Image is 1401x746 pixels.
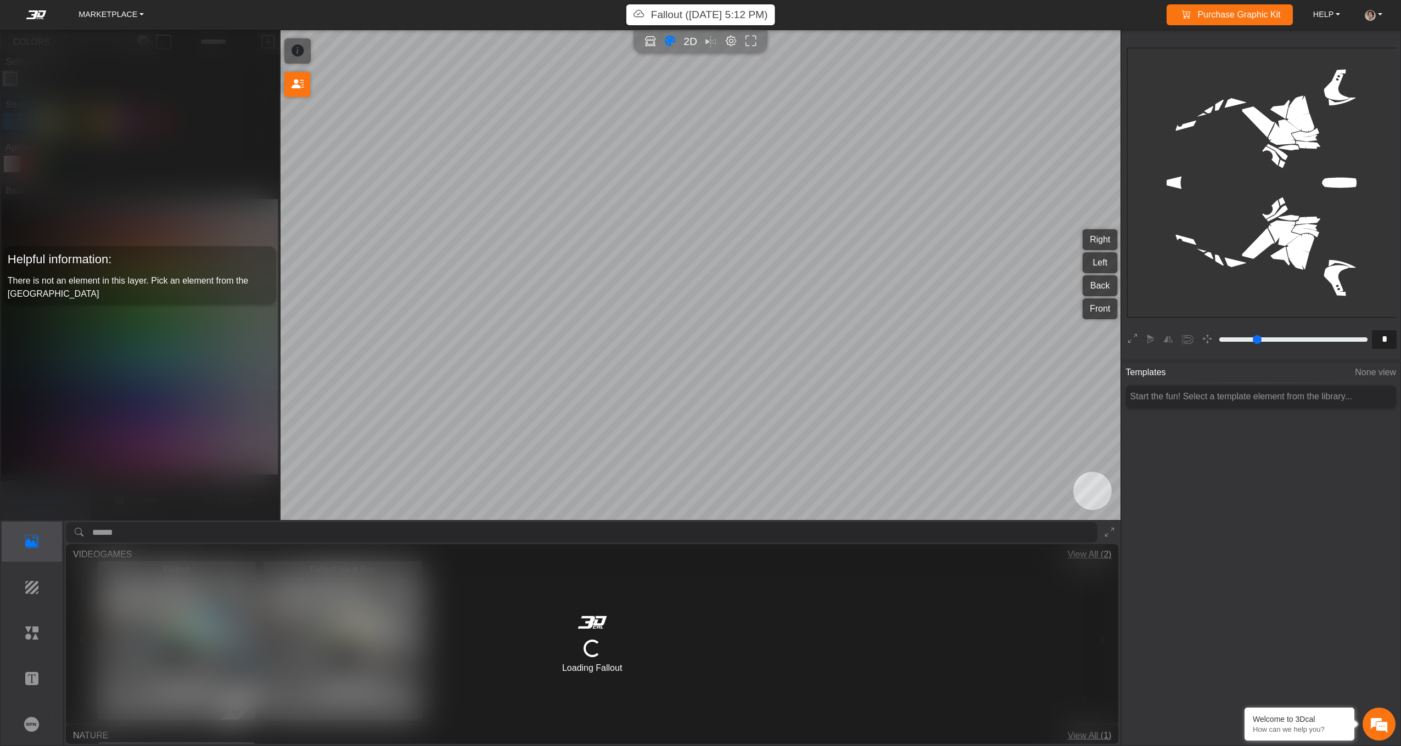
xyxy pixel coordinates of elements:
[662,34,678,50] button: Color tool
[723,34,739,50] button: Editor settings
[1309,5,1344,25] a: HELP
[1083,298,1117,319] button: Front
[642,34,658,50] button: Open in Showroom
[5,343,74,351] span: Conversation
[682,34,698,50] button: 2D
[1101,522,1118,542] button: Expand Library
[74,5,148,25] a: MARKETPLACE
[562,662,622,675] p: Loading Fallout
[8,276,248,298] span: There is not an element in this layer. Pick an element from the [GEOGRAPHIC_DATA]
[651,7,767,23] p: Fallout (Sep 16, 2025, 5:12:16 PM)
[180,5,206,32] div: Minimize live chat window
[626,4,775,25] button: Fallout ([DATE] 5:12 PM)
[5,286,209,324] textarea: Type your message and hit 'Enter'
[1130,392,1352,401] span: Start the fun! Select a template element from the library...
[8,250,273,269] h5: Helpful information:
[1126,363,1166,383] span: Templates
[12,56,29,73] div: Navigation go back
[141,324,209,358] div: Articles
[1253,715,1346,724] div: Welcome to 3Dcal
[74,58,201,72] div: Chat with us now
[1083,275,1117,296] button: Back
[743,34,759,50] button: Full screen
[64,129,152,233] span: We're online!
[74,324,142,358] div: FAQs
[1355,363,1396,383] span: None view
[683,36,697,47] span: 2D
[1175,4,1285,25] a: Purchase Graphic Kit
[1253,725,1346,733] p: How can we help you?
[92,522,1097,542] input: search asset
[1124,331,1141,348] button: Expand 2D editor
[1083,229,1117,250] button: Right
[1199,331,1216,348] button: Pan
[1083,252,1117,273] button: Left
